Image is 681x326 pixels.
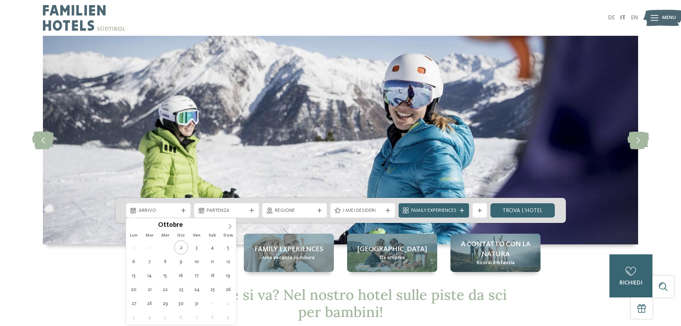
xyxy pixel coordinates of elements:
[221,240,235,254] span: Ottobre 5, 2025
[221,310,235,324] span: Novembre 9, 2025
[221,296,235,310] span: Novembre 2, 2025
[343,207,383,214] span: I miei desideri
[157,233,173,238] span: Mer
[458,239,533,259] span: A contatto con la natura
[490,203,555,218] a: trova l’hotel
[190,240,204,254] span: Ottobre 3, 2025
[174,240,188,254] span: Ottobre 2, 2025
[221,254,235,268] span: Ottobre 12, 2025
[43,36,638,244] img: Hotel sulle piste da sci per bambini: divertimento senza confini
[190,296,204,310] span: Ottobre 31, 2025
[204,233,220,238] span: Sab
[143,296,157,310] span: Ottobre 28, 2025
[206,282,219,296] span: Ottobre 25, 2025
[190,282,204,296] span: Ottobre 24, 2025
[158,310,172,324] span: Novembre 5, 2025
[206,240,219,254] span: Ottobre 4, 2025
[174,296,188,310] span: Ottobre 30, 2025
[174,254,188,268] span: Ottobre 9, 2025
[275,207,315,214] span: Regione
[631,15,638,21] a: EN
[263,254,315,262] span: Una vacanza su misura
[158,254,172,268] span: Ottobre 8, 2025
[174,286,507,321] span: Dov’è che si va? Nel nostro hotel sulle piste da sci per bambini!
[173,233,189,238] span: Gio
[206,296,219,310] span: Novembre 1, 2025
[143,254,157,268] span: Ottobre 7, 2025
[127,240,141,254] span: Settembre 29, 2025
[450,234,541,272] a: Hotel sulle piste da sci per bambini: divertimento senza confini A contatto con la natura Ricordi...
[620,280,642,286] span: richiedi
[220,233,236,238] span: Dom
[158,240,172,254] span: Ottobre 1, 2025
[142,233,157,238] span: Mar
[189,233,204,238] span: Ven
[143,268,157,282] span: Ottobre 14, 2025
[244,234,334,272] a: Hotel sulle piste da sci per bambini: divertimento senza confini Family experiences Una vacanza s...
[190,310,204,324] span: Novembre 7, 2025
[255,244,323,254] span: Family experiences
[411,207,457,214] span: Family Experiences
[207,207,246,214] span: Partenza
[477,259,515,267] span: Ricordi d’infanzia
[127,310,141,324] span: Novembre 3, 2025
[126,233,142,238] span: Lun
[174,310,188,324] span: Novembre 6, 2025
[608,15,615,21] a: DE
[139,207,178,214] span: Arrivo
[158,282,172,296] span: Ottobre 22, 2025
[158,268,172,282] span: Ottobre 15, 2025
[127,254,141,268] span: Ottobre 6, 2025
[127,268,141,282] span: Ottobre 13, 2025
[183,221,206,229] input: Year
[206,254,219,268] span: Ottobre 11, 2025
[662,14,676,21] span: Menu
[190,268,204,282] span: Ottobre 17, 2025
[380,254,405,262] span: Da scoprire
[357,244,427,254] span: [GEOGRAPHIC_DATA]
[347,234,437,272] a: Hotel sulle piste da sci per bambini: divertimento senza confini [GEOGRAPHIC_DATA] Da scoprire
[610,254,652,297] a: richiedi
[143,240,157,254] span: Settembre 30, 2025
[206,310,219,324] span: Novembre 8, 2025
[620,15,626,21] a: IT
[190,254,204,268] span: Ottobre 10, 2025
[174,268,188,282] span: Ottobre 16, 2025
[127,282,141,296] span: Ottobre 20, 2025
[158,296,172,310] span: Ottobre 29, 2025
[127,296,141,310] span: Ottobre 27, 2025
[174,282,188,296] span: Ottobre 23, 2025
[143,282,157,296] span: Ottobre 21, 2025
[221,282,235,296] span: Ottobre 26, 2025
[221,268,235,282] span: Ottobre 19, 2025
[143,310,157,324] span: Novembre 4, 2025
[158,222,183,229] span: Ottobre
[206,268,219,282] span: Ottobre 18, 2025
